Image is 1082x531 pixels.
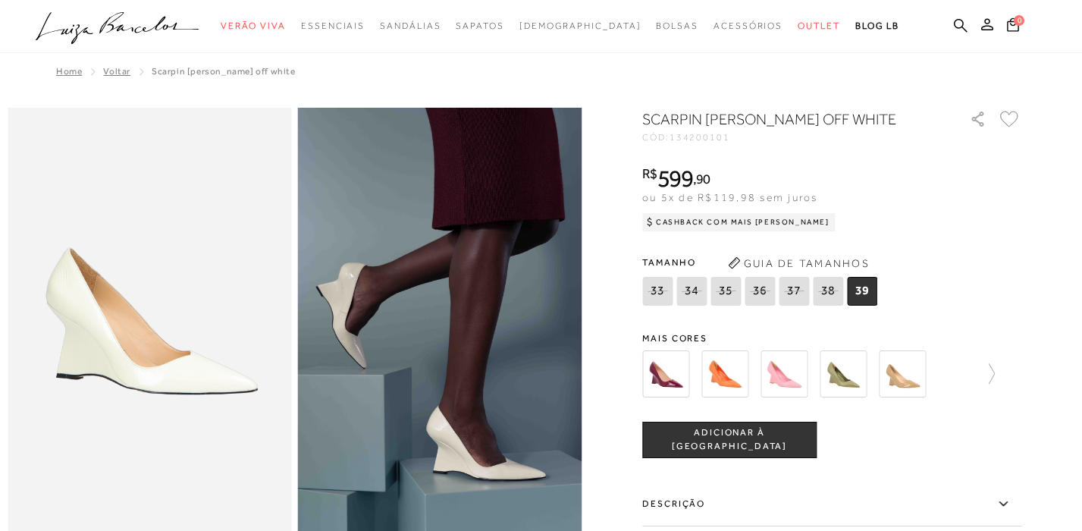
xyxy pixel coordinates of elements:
span: 37 [779,277,809,306]
a: Home [56,66,82,77]
span: Sandálias [380,20,441,31]
a: BLOG LB [855,12,899,40]
span: 36 [745,277,775,306]
a: noSubCategoriesText [519,12,641,40]
span: [DEMOGRAPHIC_DATA] [519,20,641,31]
span: 34 [676,277,707,306]
span: Mais cores [642,334,1021,343]
span: Sapatos [456,20,503,31]
a: noSubCategoriesText [380,12,441,40]
span: Bolsas [656,20,698,31]
button: Guia de Tamanhos [723,251,874,275]
img: SCARPIN ANABELA EM COURO VERNIZ BEGE ARGILA [879,350,926,397]
label: Descrição [642,482,1021,526]
span: SCARPIN [PERSON_NAME] OFF WHITE [152,66,296,77]
img: SCARPIN ANABELA EM COURO LARANJA SUNSET [701,350,748,397]
div: Cashback com Mais [PERSON_NAME] [642,213,836,231]
span: 90 [696,171,710,187]
span: 0 [1014,15,1024,26]
a: Voltar [103,66,130,77]
span: Outlet [798,20,840,31]
span: 38 [813,277,843,306]
span: Tamanho [642,251,881,274]
span: Essenciais [301,20,365,31]
a: noSubCategoriesText [656,12,698,40]
span: 39 [847,277,877,306]
a: noSubCategoriesText [456,12,503,40]
i: R$ [642,167,657,181]
span: ou 5x de R$119,98 sem juros [642,191,817,203]
button: 0 [1002,17,1024,37]
span: 33 [642,277,673,306]
a: noSubCategoriesText [301,12,365,40]
div: CÓD: [642,133,946,142]
span: 134200101 [670,132,730,143]
h1: SCARPIN [PERSON_NAME] OFF WHITE [642,108,927,130]
img: SCARPIN ANABELA EM COURO VERNIZ MARSALA [642,350,689,397]
i: , [693,172,710,186]
a: noSubCategoriesText [713,12,782,40]
img: SCARPIN ANABELA EM COURO VERDE OLIVA [820,350,867,397]
span: BLOG LB [855,20,899,31]
span: 35 [710,277,741,306]
span: 599 [657,165,693,192]
a: noSubCategoriesText [221,12,286,40]
span: Verão Viva [221,20,286,31]
span: ADICIONAR À [GEOGRAPHIC_DATA] [643,426,816,453]
button: ADICIONAR À [GEOGRAPHIC_DATA] [642,422,817,458]
span: Acessórios [713,20,782,31]
img: SCARPIN ANABELA EM COURO ROSA CEREJEIRA [761,350,808,397]
a: noSubCategoriesText [798,12,840,40]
